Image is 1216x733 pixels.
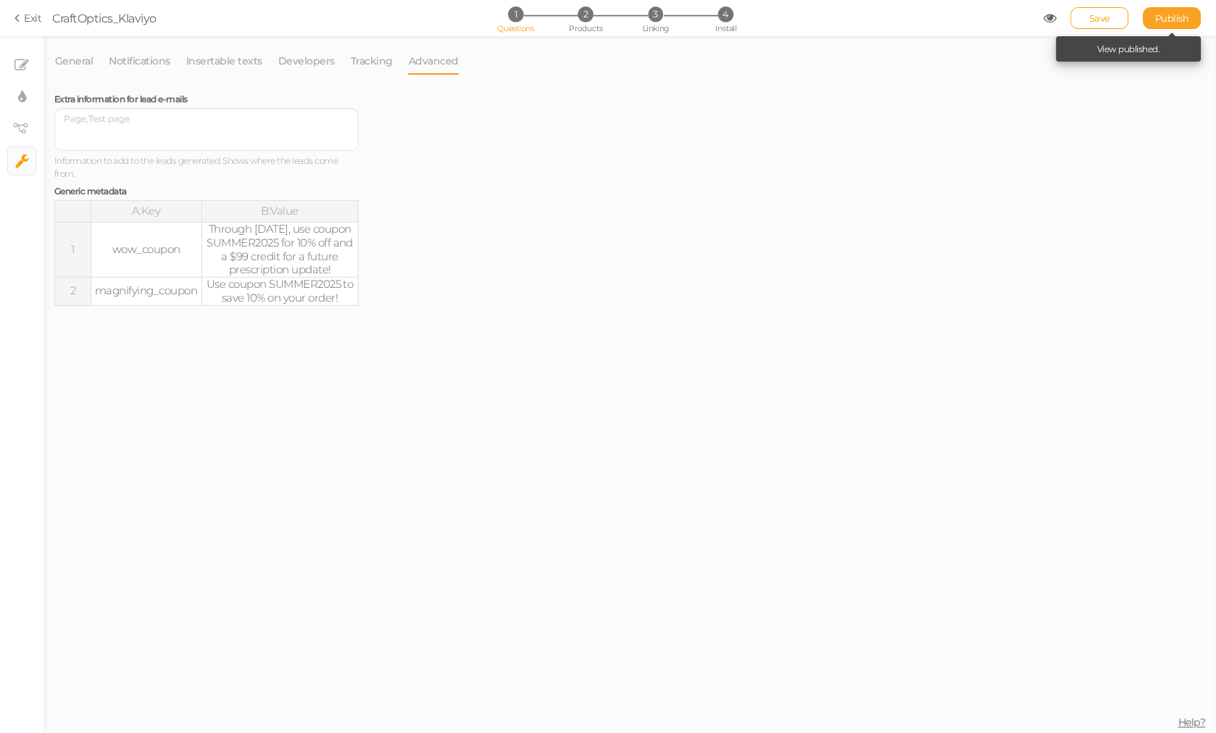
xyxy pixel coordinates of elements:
a: Insertable texts [186,47,263,75]
td: 1 [55,223,91,278]
a: Advanced [408,47,459,75]
td: B:Value [201,201,359,223]
td: 2 [55,278,91,306]
div: Save [1071,7,1129,29]
span: 1 [508,7,523,22]
span: Help? [1179,716,1207,729]
td: Through [DATE], use coupon SUMMER2025 for 10% off and a $99 credit for a future prescription update! [201,223,359,278]
a: Tracking [350,47,393,75]
td: wow_coupon [91,223,202,278]
span: Generic metadata [54,186,127,196]
li: 4 Install [692,7,759,22]
td: magnifying_coupon [91,278,202,306]
span: Extra information for lead e-mails [54,94,188,104]
span: Publish [1156,12,1190,24]
span: Questions [498,23,535,33]
td: A:Key [91,201,202,223]
span: 3 [649,7,664,22]
span: 2 [578,7,594,22]
li: 2 Products [552,7,620,22]
a: Notifications [109,47,172,75]
span: Install [715,23,736,33]
td: Use coupon SUMMER2025 to save 10% on your order! [201,278,359,306]
a: Exit [14,11,42,25]
li: 1 Questions [482,7,549,22]
span: Linking [643,23,669,33]
a: Developers [278,47,336,75]
span: Products [569,23,603,33]
li: 3 Linking [622,7,690,22]
div: CraftOptics_Klaviyo [53,9,157,27]
span: Information to add to the leads generated. Shows where the leads come from. [54,155,338,179]
span: Save [1090,12,1111,24]
a: View published. [1098,44,1161,54]
a: General [54,47,94,75]
span: 4 [718,7,733,22]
